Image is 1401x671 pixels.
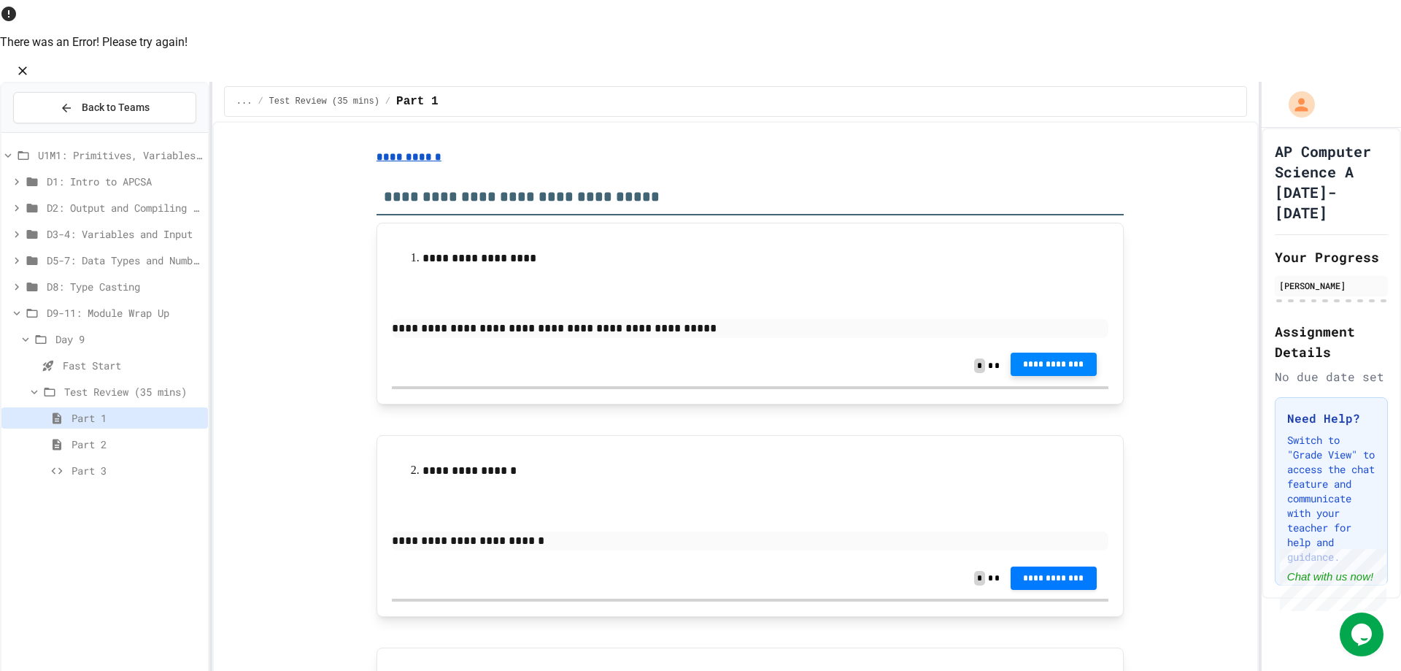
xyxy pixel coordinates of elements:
[47,305,202,321] span: D9-11: Module Wrap Up
[1280,549,1386,611] iframe: chat widget
[63,358,202,373] span: Fast Start
[269,96,379,107] span: Test Review (35 mins)
[47,200,202,215] span: D2: Output and Compiling Code
[47,174,202,189] span: D1: Intro to APCSA
[1273,88,1319,121] div: My Account
[258,96,263,107] span: /
[12,60,34,82] button: Close
[1275,141,1388,223] h1: AP Computer Science A [DATE]-[DATE]
[38,147,202,163] span: U1M1: Primitives, Variables, Basic I/O
[385,96,390,107] span: /
[1279,279,1383,292] div: [PERSON_NAME]
[1340,613,1386,656] iframe: chat widget
[55,331,202,347] span: Day 9
[72,437,202,452] span: Part 2
[236,96,252,107] span: ...
[1275,368,1388,386] div: No due date set
[72,410,202,426] span: Part 1
[72,463,202,478] span: Part 3
[396,93,439,110] span: Part 1
[47,279,202,294] span: D8: Type Casting
[82,100,150,115] span: Back to Teams
[1275,247,1388,267] h2: Your Progress
[47,253,202,268] span: D5-7: Data Types and Number Calculations
[1275,321,1388,362] h2: Assignment Details
[1287,433,1375,564] p: Switch to "Grade View" to access the chat feature and communicate with your teacher for help and ...
[47,226,202,242] span: D3-4: Variables and Input
[1287,410,1375,427] h3: Need Help?
[64,384,202,399] span: Test Review (35 mins)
